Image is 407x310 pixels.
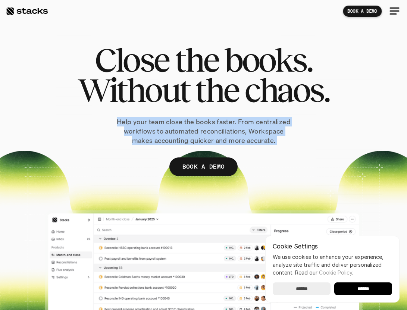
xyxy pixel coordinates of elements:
p: BOOK A DEMO [182,161,225,172]
span: Close [95,45,169,75]
p: Cookie Settings [273,243,392,249]
a: Privacy Policy [79,142,112,147]
span: the [195,75,239,105]
span: the [175,45,219,75]
span: books. [224,45,312,75]
p: BOOK A DEMO [347,9,377,14]
span: Read our . [295,269,353,276]
p: We use cookies to enhance your experience, analyze site traffic and deliver personalized content. [273,253,392,276]
a: BOOK A DEMO [343,6,382,17]
span: Without [78,75,189,105]
p: Help your team close the books faster. From centralized workflows to automated reconciliations, W... [96,117,312,145]
span: chaos. [244,75,329,105]
a: Cookie Policy [319,269,352,276]
a: BOOK A DEMO [169,157,238,176]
